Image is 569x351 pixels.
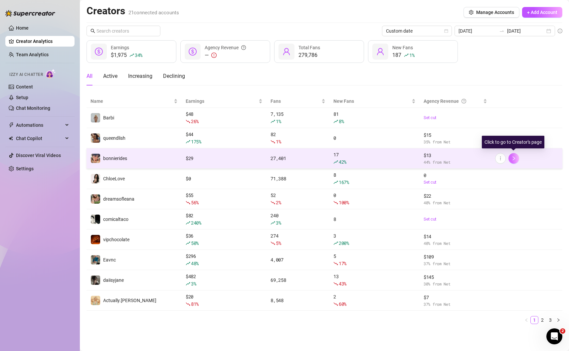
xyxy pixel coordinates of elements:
button: Manage Accounts [464,7,519,18]
span: 44 % from Net [424,159,487,165]
span: rise [333,180,338,185]
span: 50 % [191,240,199,246]
span: 40 % from Net [424,240,487,247]
div: $ 82 [186,212,263,227]
span: Automations [16,120,63,130]
a: Creator Analytics [16,36,69,47]
span: rise [186,139,190,144]
span: fall [333,261,338,266]
span: 1 % [276,118,281,124]
th: New Fans [329,95,420,108]
span: dollar-circle [189,48,197,56]
span: Name [91,97,172,105]
span: Eavnc [103,257,116,263]
span: 60 % [339,301,346,307]
span: New Fans [392,45,413,50]
div: Agency Revenue [424,97,482,105]
div: 3 [333,232,416,247]
div: 81 [333,110,416,125]
img: dreamsofleana [91,194,100,204]
img: Actually.Maria [91,296,100,305]
a: 1 [531,316,538,324]
span: Earnings [186,97,257,105]
div: 4,007 [271,256,325,263]
span: Chat Copilot [16,133,63,144]
a: Content [16,84,33,89]
span: fall [333,302,338,306]
span: rise [186,281,190,286]
span: rise [333,241,338,246]
span: Custom date [386,26,448,36]
div: 0 [333,192,416,206]
div: 2 [333,293,416,308]
iframe: Intercom live chat [546,328,562,344]
span: user [283,48,290,56]
div: $ 36 [186,232,263,247]
button: left [522,316,530,324]
div: $1,975 [111,51,142,59]
a: Setup [16,95,28,100]
div: 187 [392,51,414,59]
span: 34 % [135,52,142,58]
span: queendlish [103,135,125,141]
span: 37 % from Net [424,261,487,267]
span: 5 % [276,240,281,246]
img: AI Chatter [46,69,56,79]
span: dollar-circle [95,48,103,56]
span: fall [186,302,190,306]
span: 48 % [191,260,199,266]
div: $ 29 [186,155,263,162]
div: $ 55 [186,192,263,206]
img: bonnierides [91,154,100,163]
li: 2 [538,316,546,324]
span: $ 15 [424,131,487,139]
span: $ 22 [424,192,487,200]
li: 3 [546,316,554,324]
span: Earnings [111,45,129,50]
span: 35 % from Net [424,139,487,145]
a: Set cut [424,179,487,186]
th: Earnings [182,95,267,108]
div: 240 [271,212,325,227]
th: Fans [267,95,329,108]
span: Izzy AI Chatter [9,72,43,78]
div: 0 [333,134,416,142]
div: Agency Revenue [205,44,246,51]
img: logo-BBDzfeDw.svg [5,10,55,17]
span: 26 % [191,118,199,124]
div: 274 [271,232,325,247]
span: 3 % [191,280,196,287]
button: + Add Account [522,7,562,18]
span: info-circle [558,29,562,33]
div: 8,548 [271,297,325,304]
span: 1 % [276,138,281,145]
span: Manage Accounts [476,10,514,15]
span: $ 7 [424,294,487,301]
span: 40 % from Net [424,200,487,206]
span: thunderbolt [9,122,14,128]
div: Declining [163,72,185,80]
span: exclamation-circle [211,53,217,58]
span: user [376,48,384,56]
span: bonnierides [103,156,127,161]
span: setting [469,10,474,15]
img: queendlish [91,133,100,143]
span: 2 [560,328,565,334]
span: rise [186,261,190,266]
div: $ 48 [186,110,263,125]
span: $ 13 [424,152,487,159]
div: 0 [424,172,487,186]
img: daiisyjane [91,275,100,285]
div: $ 0 [186,175,263,182]
span: 17 % [339,260,346,266]
span: daiisyjane [103,277,124,283]
span: swap-right [499,28,504,34]
div: 71,388 [271,175,325,182]
div: Increasing [128,72,152,80]
span: 56 % [191,199,199,206]
span: fall [333,281,338,286]
span: fall [271,200,275,205]
img: Barbi [91,113,100,122]
div: 7,135 [271,110,325,125]
span: 30 % from Net [424,281,487,287]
